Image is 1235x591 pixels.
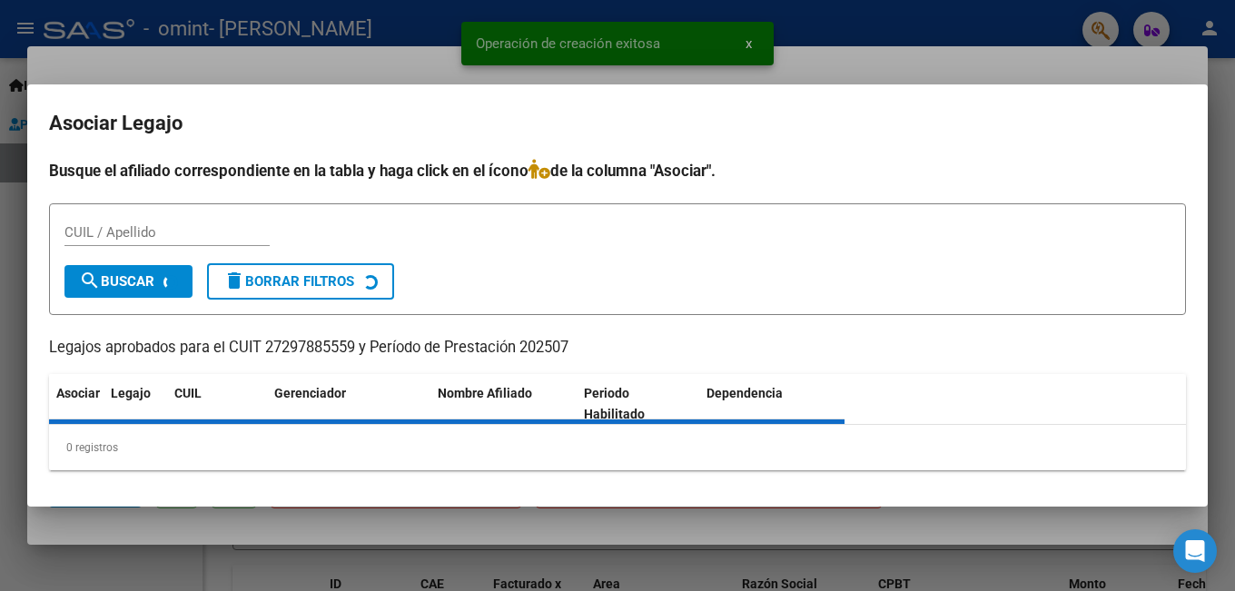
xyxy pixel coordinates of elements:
span: CUIL [174,386,202,400]
span: Legajo [111,386,151,400]
span: Nombre Afiliado [438,386,532,400]
mat-icon: delete [223,270,245,291]
mat-icon: search [79,270,101,291]
span: Borrar Filtros [223,273,354,290]
datatable-header-cell: Dependencia [699,374,845,434]
p: Legajos aprobados para el CUIT 27297885559 y Período de Prestación 202507 [49,337,1186,360]
datatable-header-cell: Periodo Habilitado [577,374,699,434]
span: Periodo Habilitado [584,386,645,421]
div: Open Intercom Messenger [1173,529,1217,573]
datatable-header-cell: CUIL [167,374,267,434]
span: Buscar [79,273,154,290]
datatable-header-cell: Gerenciador [267,374,430,434]
datatable-header-cell: Legajo [104,374,167,434]
datatable-header-cell: Nombre Afiliado [430,374,577,434]
datatable-header-cell: Asociar [49,374,104,434]
span: Dependencia [706,386,783,400]
h4: Busque el afiliado correspondiente en la tabla y haga click en el ícono de la columna "Asociar". [49,159,1186,182]
span: Gerenciador [274,386,346,400]
button: Borrar Filtros [207,263,394,300]
div: 0 registros [49,425,1186,470]
button: Buscar [64,265,193,298]
h2: Asociar Legajo [49,106,1186,141]
span: Asociar [56,386,100,400]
